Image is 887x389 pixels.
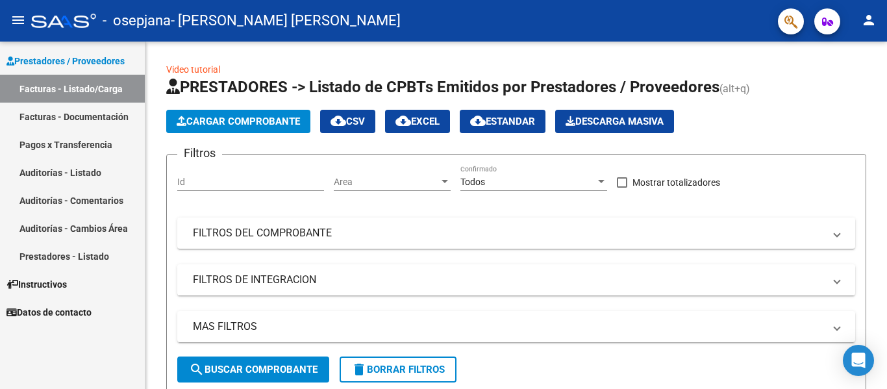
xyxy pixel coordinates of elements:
[189,362,205,377] mat-icon: search
[6,54,125,68] span: Prestadores / Proveedores
[320,110,375,133] button: CSV
[171,6,401,35] span: - [PERSON_NAME] [PERSON_NAME]
[351,362,367,377] mat-icon: delete
[331,116,365,127] span: CSV
[177,311,855,342] mat-expansion-panel-header: MAS FILTROS
[555,110,674,133] button: Descarga Masiva
[177,218,855,249] mat-expansion-panel-header: FILTROS DEL COMPROBANTE
[460,177,485,187] span: Todos
[177,264,855,295] mat-expansion-panel-header: FILTROS DE INTEGRACION
[6,305,92,320] span: Datos de contacto
[166,64,220,75] a: Video tutorial
[177,357,329,383] button: Buscar Comprobante
[166,78,719,96] span: PRESTADORES -> Listado de CPBTs Emitidos por Prestadores / Proveedores
[460,110,545,133] button: Estandar
[177,144,222,162] h3: Filtros
[470,116,535,127] span: Estandar
[166,110,310,133] button: Cargar Comprobante
[193,320,824,334] mat-panel-title: MAS FILTROS
[193,226,824,240] mat-panel-title: FILTROS DEL COMPROBANTE
[193,273,824,287] mat-panel-title: FILTROS DE INTEGRACION
[10,12,26,28] mat-icon: menu
[395,113,411,129] mat-icon: cloud_download
[395,116,440,127] span: EXCEL
[843,345,874,376] div: Open Intercom Messenger
[334,177,439,188] span: Area
[566,116,664,127] span: Descarga Masiva
[861,12,877,28] mat-icon: person
[189,364,318,375] span: Buscar Comprobante
[555,110,674,133] app-download-masive: Descarga masiva de comprobantes (adjuntos)
[340,357,456,383] button: Borrar Filtros
[385,110,450,133] button: EXCEL
[103,6,171,35] span: - osepjana
[331,113,346,129] mat-icon: cloud_download
[177,116,300,127] span: Cargar Comprobante
[351,364,445,375] span: Borrar Filtros
[632,175,720,190] span: Mostrar totalizadores
[470,113,486,129] mat-icon: cloud_download
[719,82,750,95] span: (alt+q)
[6,277,67,292] span: Instructivos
